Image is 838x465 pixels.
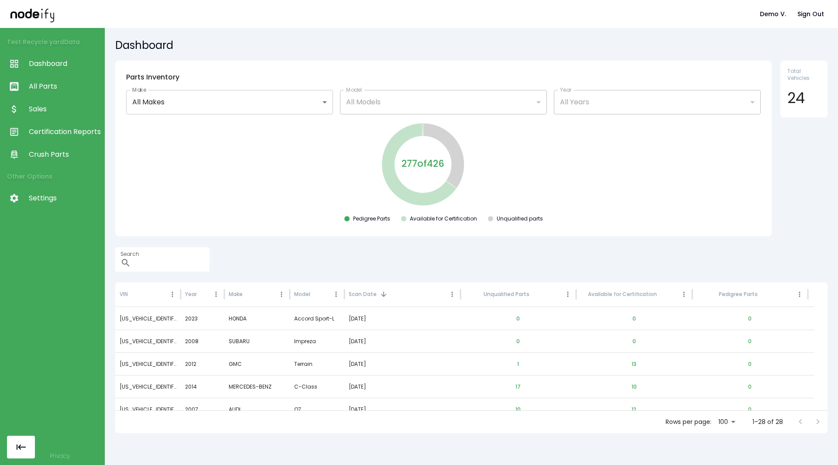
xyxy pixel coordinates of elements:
[349,398,456,420] div: [DATE]
[625,399,643,420] button: 12
[126,72,761,83] h6: Parts Inventory
[244,288,256,300] button: Sort
[509,308,527,329] button: 0
[115,398,181,420] div: WA1BY74L47D068975
[29,59,100,69] span: Dashboard
[181,398,224,420] div: 2007
[229,290,243,298] div: Make
[224,352,290,375] div: GMC
[658,288,670,300] button: Sort
[120,250,139,258] label: Search
[115,307,181,330] div: 1HGCY2F77PA029524
[120,290,128,298] div: VIN
[349,375,456,398] div: [DATE]
[484,290,529,298] div: Unqualified Parts
[349,307,456,330] div: [DATE]
[115,352,181,375] div: 2GKALMEK2C6334107
[497,215,543,222] div: Unqualified parts
[715,416,738,428] div: 100
[198,288,210,300] button: Sort
[340,90,547,114] div: All Models
[290,330,344,352] div: Impreza
[349,353,456,375] div: [DATE]
[29,127,100,137] span: Certification Reports
[10,6,54,22] img: nodeify
[625,376,644,397] button: 10
[294,290,310,298] div: Model
[126,90,333,114] div: All Makes
[508,376,528,397] button: 17
[508,399,528,420] button: 10
[29,104,100,114] span: Sales
[446,288,458,300] button: Scan Date column menu
[625,354,643,375] button: 13
[181,307,224,330] div: 2023
[224,398,290,420] div: AUDI
[185,290,197,298] div: Year
[759,288,771,300] button: Sort
[756,6,790,22] button: Demo V.
[349,330,456,352] div: [DATE]
[224,375,290,398] div: MERCEDES-BENZ
[29,193,100,203] span: Settings
[115,38,828,52] h5: Dashboard
[588,290,657,298] div: Available for Certification
[29,81,100,92] span: All Parts
[378,288,390,300] button: Sort
[290,307,344,330] div: Accord Sport-L
[181,375,224,398] div: 2014
[510,354,526,375] button: 1
[530,288,543,300] button: Sort
[224,307,290,330] div: HONDA
[166,288,179,300] button: VIN column menu
[402,157,444,171] p: 277 of 426
[290,352,344,375] div: Terrain
[353,215,390,222] div: Pedigree Parts
[210,288,222,300] button: Year column menu
[349,290,377,298] div: Scan Date
[115,375,181,398] div: WDDGF4HB8EA917544
[794,6,828,22] button: Sign Out
[181,330,224,352] div: 2008
[752,417,783,426] p: 1–28 of 28
[129,288,141,300] button: Sort
[509,331,527,352] button: 0
[560,86,572,93] label: Year
[562,288,574,300] button: Unqualified Parts column menu
[115,330,181,352] div: JF1GH61618G821730
[275,288,288,300] button: Make column menu
[346,86,362,93] label: Model
[290,398,344,420] div: Q7
[625,308,643,329] button: 0
[787,89,821,107] h4: 24
[666,417,711,426] p: Rows per page:
[29,149,100,160] span: Crush Parts
[330,288,342,300] button: Model column menu
[181,352,224,375] div: 2012
[290,375,344,398] div: C-Class
[787,68,821,82] span: Total Vehicles
[224,330,290,352] div: SUBARU
[410,215,477,222] div: Available for Certification
[793,288,806,300] button: Pedigree Parts column menu
[554,90,761,114] div: All Years
[625,331,643,352] button: 0
[719,290,758,298] div: Pedigree Parts
[311,288,323,300] button: Sort
[678,288,690,300] button: Available for Certification column menu
[132,86,146,93] label: Make
[50,451,70,460] a: Privacy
